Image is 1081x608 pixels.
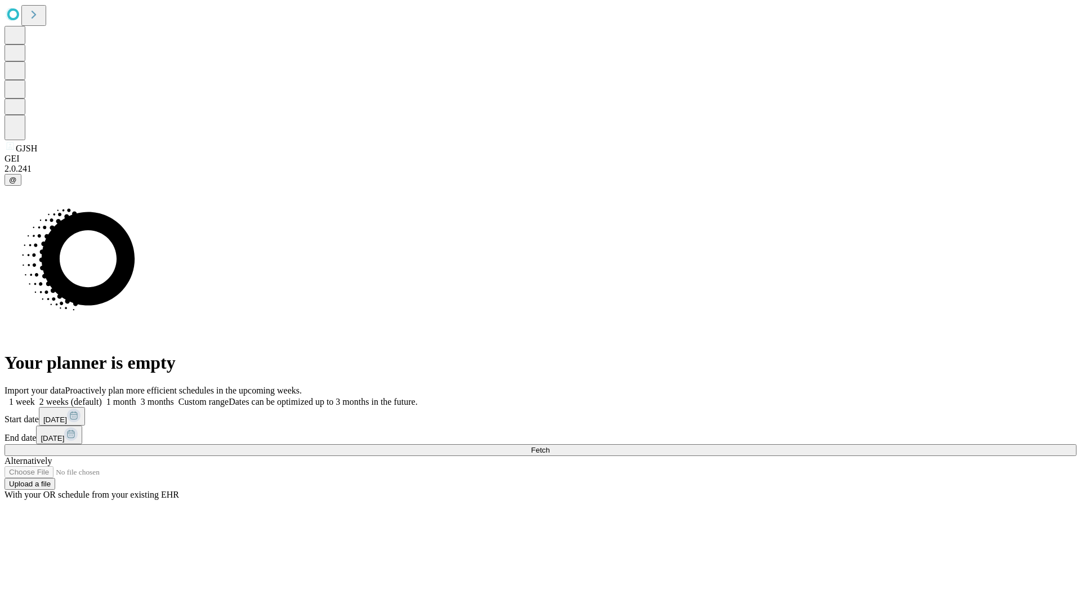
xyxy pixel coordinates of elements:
span: 2 weeks (default) [39,397,102,406]
span: 3 months [141,397,174,406]
button: Fetch [5,444,1076,456]
div: End date [5,426,1076,444]
button: Upload a file [5,478,55,490]
span: Dates can be optimized up to 3 months in the future. [229,397,417,406]
span: Alternatively [5,456,52,466]
span: Import your data [5,386,65,395]
div: Start date [5,407,1076,426]
span: [DATE] [41,434,64,442]
div: GEI [5,154,1076,164]
button: [DATE] [39,407,85,426]
button: @ [5,174,21,186]
span: Fetch [531,446,550,454]
span: 1 week [9,397,35,406]
span: 1 month [106,397,136,406]
span: Proactively plan more efficient schedules in the upcoming weeks. [65,386,302,395]
span: @ [9,176,17,184]
span: Custom range [178,397,229,406]
span: With your OR schedule from your existing EHR [5,490,179,499]
button: [DATE] [36,426,82,444]
span: [DATE] [43,415,67,424]
div: 2.0.241 [5,164,1076,174]
span: GJSH [16,144,37,153]
h1: Your planner is empty [5,352,1076,373]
